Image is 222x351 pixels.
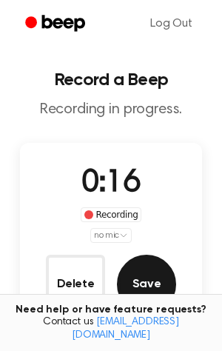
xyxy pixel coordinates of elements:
[81,207,142,222] div: Recording
[135,6,207,41] a: Log Out
[117,255,176,314] button: Save Audio Record
[9,316,213,342] span: Contact us
[94,229,119,242] span: no mic
[15,10,98,39] a: Beep
[72,317,179,341] a: [EMAIL_ADDRESS][DOMAIN_NAME]
[12,101,210,119] p: Recording in progress.
[46,255,105,314] button: Delete Audio Record
[90,228,132,243] button: no mic
[12,71,210,89] h1: Record a Beep
[81,168,141,199] span: 0:16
